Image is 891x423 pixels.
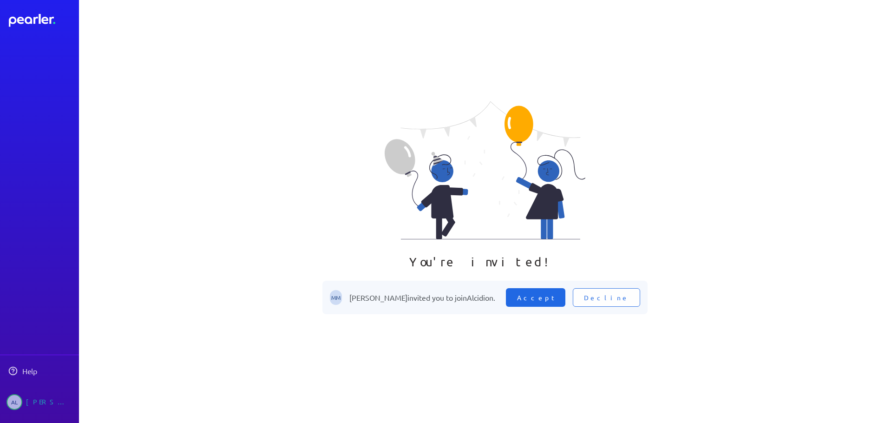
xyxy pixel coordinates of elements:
[22,366,74,376] div: Help
[584,293,629,302] span: Decline
[4,390,75,414] a: AL[PERSON_NAME]
[573,288,640,307] button: Decline
[517,293,554,302] span: Accept
[26,394,72,410] div: [PERSON_NAME]
[9,14,75,27] a: Dashboard
[7,394,22,410] span: Alex Lupish
[330,290,342,305] span: Michelle Manuel
[349,292,498,303] p: [PERSON_NAME] invited you to join Alcidion .
[506,288,565,307] button: Accept
[409,255,561,270] p: You're invited!
[4,363,75,379] a: Help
